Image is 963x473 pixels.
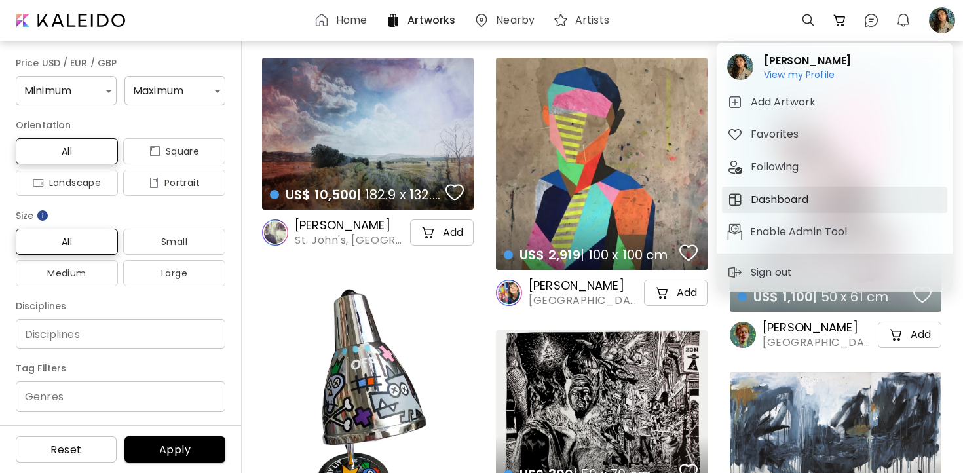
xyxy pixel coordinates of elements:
[751,126,802,142] h5: Favorites
[727,192,743,208] img: tab
[764,69,851,81] h6: View my Profile
[722,89,947,115] button: tabAdd Artwork
[751,159,802,175] h5: Following
[751,94,820,110] h5: Add Artwork
[727,126,743,142] img: tab
[722,259,801,286] button: sign-outSign out
[727,265,743,280] img: sign-out
[722,187,947,213] button: tabDashboard
[727,94,743,110] img: tab
[722,154,947,180] button: tabFollowing
[727,159,743,175] img: tab
[727,223,742,240] img: admintool
[764,53,851,69] h2: [PERSON_NAME]
[722,219,947,245] button: admintoolEnable Admin Tool
[751,265,796,280] p: Sign out
[751,192,812,208] h5: Dashboard
[722,121,947,147] button: tabFavorites
[750,224,852,240] p: Enable Admin Tool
